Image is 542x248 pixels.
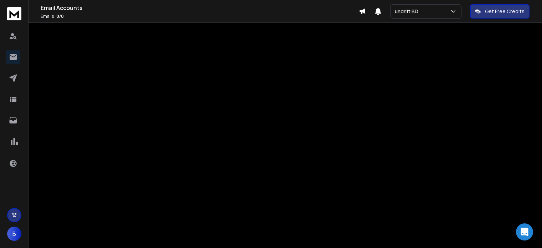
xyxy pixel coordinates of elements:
button: B [7,227,21,241]
span: 0 / 0 [56,13,64,19]
div: Open Intercom Messenger [516,223,533,241]
p: undrift BD [395,8,421,15]
p: Get Free Credits [485,8,525,15]
img: logo [7,7,21,20]
h1: Email Accounts [41,4,359,12]
p: Emails : [41,14,359,19]
button: Get Free Credits [470,4,530,19]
